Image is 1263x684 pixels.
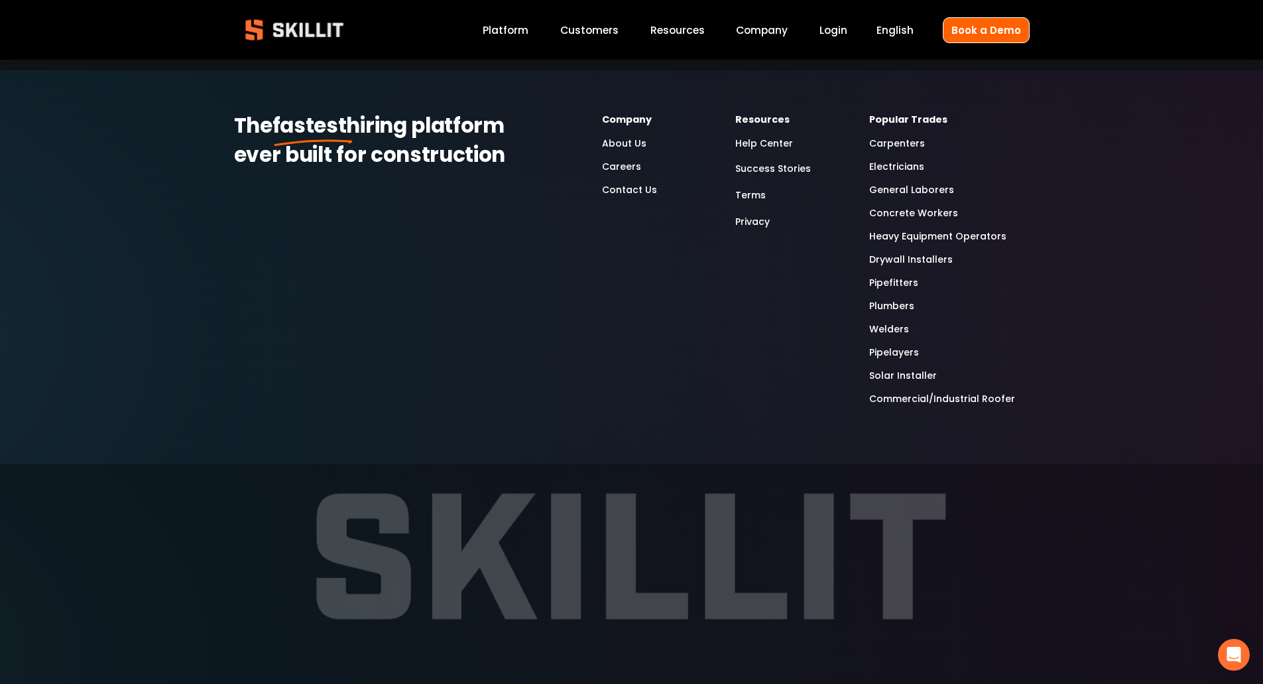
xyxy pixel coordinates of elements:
[483,21,528,39] a: Platform
[943,17,1030,43] a: Book a Demo
[869,345,919,360] a: Pipelayers
[650,21,705,39] a: folder dropdown
[735,112,790,129] strong: Resources
[869,229,1006,244] a: Heavy Equipment Operators
[869,136,925,151] a: Carpenters
[234,10,355,50] img: Skillit
[819,21,847,39] a: Login
[869,299,914,314] a: Plumbers
[234,109,272,145] strong: The
[869,112,947,129] strong: Popular Trades
[735,213,770,231] a: Privacy
[869,252,953,267] a: Drywall Installers
[650,23,705,38] span: Resources
[735,160,811,178] a: Success Stories
[735,136,793,151] a: Help Center
[602,182,657,198] a: Contact Us
[560,21,619,39] a: Customers
[234,109,509,174] strong: hiring platform ever built for construction
[876,21,914,39] div: language picker
[735,186,766,204] a: Terms
[869,206,958,221] a: Concrete Workers
[1218,639,1250,671] div: Open Intercom Messenger
[272,109,347,145] strong: fastest
[736,21,788,39] a: Company
[602,136,646,151] a: About Us
[869,391,1015,407] a: Commercial/Industrial Roofer
[869,368,937,383] a: Solar Installer
[869,275,918,291] a: Pipefitters
[869,159,924,174] a: Electricians
[602,112,652,129] strong: Company
[869,322,909,337] a: Welders
[602,159,641,174] a: Careers
[869,182,954,198] a: General Laborers
[876,23,914,38] span: English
